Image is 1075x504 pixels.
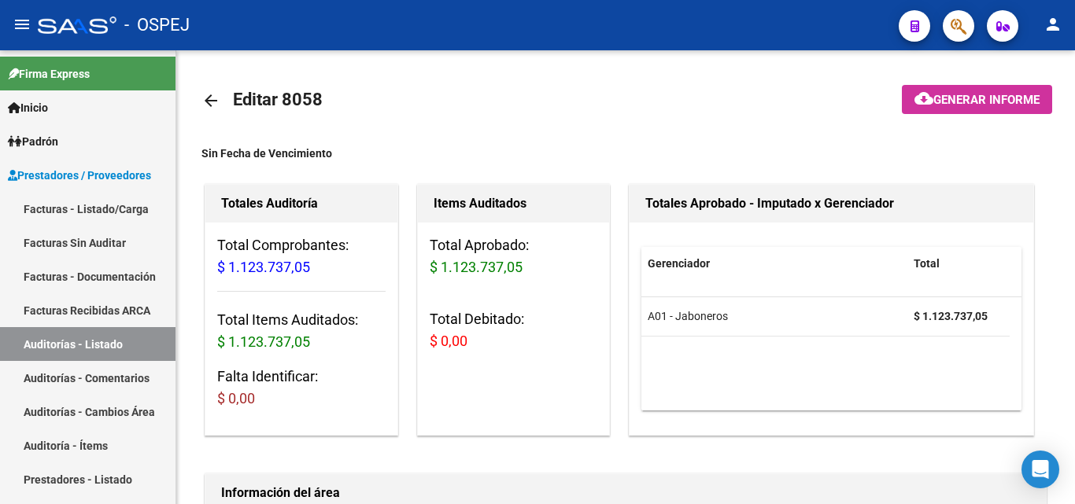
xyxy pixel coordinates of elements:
[217,234,386,278] h3: Total Comprobantes:
[430,234,598,278] h3: Total Aprobado:
[907,247,1010,281] datatable-header-cell: Total
[902,85,1052,114] button: Generar informe
[430,308,598,352] h3: Total Debitado:
[430,333,467,349] span: $ 0,00
[201,91,220,110] mat-icon: arrow_back
[645,191,1018,216] h1: Totales Aprobado - Imputado x Gerenciador
[233,90,323,109] span: Editar 8058
[13,15,31,34] mat-icon: menu
[217,333,310,350] span: $ 1.123.737,05
[217,366,386,410] h3: Falta Identificar:
[641,247,907,281] datatable-header-cell: Gerenciador
[8,99,48,116] span: Inicio
[648,257,710,270] span: Gerenciador
[933,93,1040,107] span: Generar informe
[430,259,523,275] span: $ 1.123.737,05
[914,257,940,270] span: Total
[217,259,310,275] span: $ 1.123.737,05
[201,145,1050,162] div: Sin Fecha de Vencimiento
[914,310,988,322] strong: $ 1.123.737,05
[124,8,190,42] span: - OSPEJ
[1021,451,1059,488] div: Open Intercom Messenger
[434,191,594,216] h1: Items Auditados
[221,191,382,216] h1: Totales Auditoría
[8,65,90,83] span: Firma Express
[648,310,728,322] span: A01 - Jaboneros
[8,167,151,184] span: Prestadores / Proveedores
[217,390,255,407] span: $ 0,00
[1044,15,1062,34] mat-icon: person
[8,133,58,150] span: Padrón
[914,89,933,108] mat-icon: cloud_download
[217,309,386,353] h3: Total Items Auditados:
